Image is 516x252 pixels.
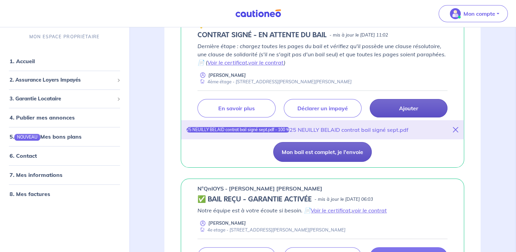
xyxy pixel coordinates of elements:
[284,99,362,117] a: Déclarer un impayé
[10,114,75,121] a: 4. Publier mes annonces
[439,5,508,22] button: illu_account_valid_menu.svgMon compte
[197,31,447,39] div: state: CONTRACT-SIGNED, Context: NEW,CHOOSE-CERTIFICATE,ALONE,LESSOR-DOCUMENTS
[10,76,114,84] span: 2. Assurance Loyers Impayés
[273,142,372,162] button: Mon bail est complet, je l'envoie
[352,207,387,214] a: voir le contrat
[218,105,254,112] p: En savoir plus
[29,33,100,40] p: MON ESPACE PROPRIÉTAIRE
[10,152,37,159] a: 6. Contact
[197,184,322,193] p: n°QnlOYS - [PERSON_NAME] [PERSON_NAME]
[3,168,126,182] div: 7. Mes informations
[208,220,246,226] p: [PERSON_NAME]
[311,207,351,214] a: Voir le certificat
[3,149,126,163] div: 6. Contact
[3,130,126,143] div: 5.NOUVEAUMes bons plans
[314,196,373,203] p: - mis à jour le [DATE] 06:03
[10,133,82,140] a: 5.NOUVEAUMes bons plans
[3,54,126,68] div: 1. Accueil
[248,59,284,66] a: voir le contrat
[329,32,388,39] p: - mis à jour le [DATE] 11:02
[197,227,345,233] div: 4e etage - [STREET_ADDRESS][PERSON_NAME][PERSON_NAME]
[197,195,312,204] h5: ✅ BAIL REÇU - GARANTIE ACTIVÉE
[10,95,114,102] span: 3. Garantie Locataire
[3,73,126,87] div: 2. Assurance Loyers Impayés
[297,105,348,112] p: Déclarer un impayé
[3,92,126,105] div: 3. Garantie Locataire
[453,127,458,132] i: close-button-title
[3,187,126,201] div: 8. Mes factures
[208,72,246,79] p: [PERSON_NAME]
[207,59,247,66] a: Voir le certificat
[10,58,35,65] a: 1. Accueil
[10,191,50,197] a: 8. Mes factures
[197,31,327,39] h5: CONTRAT SIGNÉ - EN ATTENTE DU BAIL
[197,42,447,67] p: Dernière étape : chargez toutes les pages du bail et vérifiez qu'il possède une clause résolutoir...
[197,195,447,204] div: state: CONTRACT-VALIDATED, Context: NEW,MAYBE-CERTIFICATE,COLOCATION,LESSOR-DOCUMENTS
[450,8,461,19] img: illu_account_valid_menu.svg
[197,99,275,117] a: En savoir plus
[10,171,62,178] a: 7. Mes informations
[370,99,447,117] a: Ajouter
[233,9,284,18] img: Cautioneo
[197,79,352,85] div: 4ème étage - [STREET_ADDRESS][PERSON_NAME][PERSON_NAME]
[463,10,495,18] p: Mon compte
[197,206,447,214] p: Notre équipe est à votre écoute si besoin. 📄 ,
[187,127,290,132] div: 25 NEUILLY BELAID contrat bail signé sept.pdf - 100 %
[3,111,126,124] div: 4. Publier mes annonces
[399,105,418,112] p: Ajouter
[290,126,409,134] div: 25 NEUILLY BELAID contrat bail signé sept.pdf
